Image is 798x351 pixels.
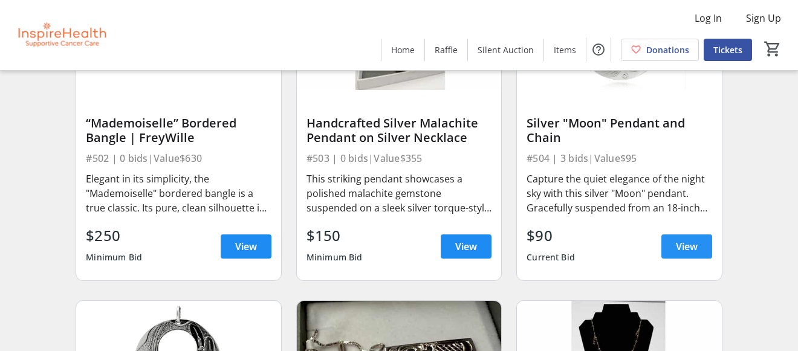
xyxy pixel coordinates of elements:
[221,234,271,259] a: View
[468,39,543,61] a: Silent Auction
[646,43,689,56] span: Donations
[86,172,271,215] div: Elegant in its simplicity, the "Mademoiselle" bordered bangle is a true classic. Its pure, clean ...
[527,246,575,268] div: Current Bid
[307,225,363,246] div: $150
[661,234,712,259] a: View
[86,150,271,167] div: #502 | 0 bids | Value $630
[307,116,491,145] div: Handcrafted Silver Malachite Pendant on Silver Necklace
[478,43,534,56] span: Silent Auction
[762,38,783,60] button: Cart
[621,39,699,61] a: Donations
[441,234,491,259] a: View
[527,172,712,215] div: Capture the quiet elegance of the night sky with this silver "Moon" pendant. Gracefully suspended...
[391,43,415,56] span: Home
[425,39,467,61] a: Raffle
[86,116,271,145] div: “Mademoiselle” Bordered Bangle | FreyWille
[704,39,752,61] a: Tickets
[455,239,477,254] span: View
[435,43,458,56] span: Raffle
[736,8,791,28] button: Sign Up
[586,37,611,62] button: Help
[235,239,257,254] span: View
[544,39,586,61] a: Items
[86,246,142,268] div: Minimum Bid
[527,225,575,246] div: $90
[7,5,115,65] img: InspireHealth Supportive Cancer Care's Logo
[527,116,712,145] div: Silver "Moon" Pendant and Chain
[527,150,712,167] div: #504 | 3 bids | Value $95
[307,172,491,215] div: This striking pendant showcases a polished malachite gemstone suspended on a sleek silver torque-...
[554,43,576,56] span: Items
[307,150,491,167] div: #503 | 0 bids | Value $355
[746,11,781,25] span: Sign Up
[713,43,742,56] span: Tickets
[86,225,142,246] div: $250
[381,39,424,61] a: Home
[685,8,731,28] button: Log In
[307,246,363,268] div: Minimum Bid
[676,239,698,254] span: View
[695,11,722,25] span: Log In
